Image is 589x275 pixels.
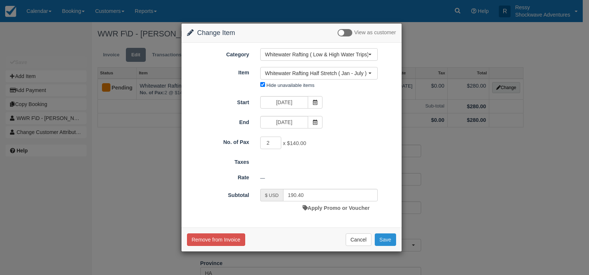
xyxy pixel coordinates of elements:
[181,171,255,181] label: Rate
[181,48,255,59] label: Category
[260,67,378,80] button: Whitewater Rafting Half Stretch ( Jan - July ) or (Aug - Dec)
[260,137,282,149] input: No. of Pax
[181,156,255,166] label: Taxes
[265,70,368,77] span: Whitewater Rafting Half Stretch ( Jan - July ) or (Aug - Dec)
[181,96,255,106] label: Start
[260,48,378,61] button: Whitewater Rafting ( Low & High Water Trips)
[265,51,368,58] span: Whitewater Rafting ( Low & High Water Trips)
[303,205,370,211] a: Apply Promo or Voucher
[181,136,255,146] label: No. of Pax
[265,193,279,198] small: $ USD
[187,233,245,246] button: Remove from Invoice
[375,233,396,246] button: Save
[181,189,255,199] label: Subtotal
[354,30,396,36] span: View as customer
[255,172,402,184] div: —
[283,140,306,146] span: x $140.00
[197,29,235,36] span: Change Item
[181,116,255,126] label: End
[267,82,314,88] label: Hide unavailable items
[346,233,371,246] button: Cancel
[181,66,255,77] label: Item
